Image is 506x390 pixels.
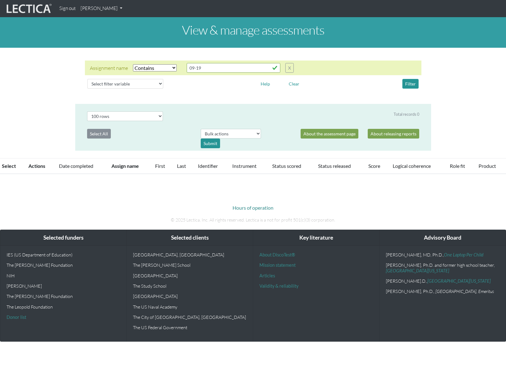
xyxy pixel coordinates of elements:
[272,163,301,169] a: Status scored
[380,230,506,246] div: Advisory Board
[133,283,247,289] p: The Study School
[301,129,358,139] a: About the assessment page
[233,205,273,211] a: Hours of operation
[368,129,419,139] a: About releasing reports
[7,283,120,289] p: [PERSON_NAME]
[450,163,465,169] a: Role fit
[253,230,379,246] div: Key literature
[434,289,494,294] em: , [GEOGRAPHIC_DATA], Emeritus
[479,163,496,169] a: Product
[7,304,120,310] p: The Leopold Foundation
[7,252,120,257] p: IES (US Department of Education)
[394,111,419,117] div: Total records 0
[386,278,499,284] p: [PERSON_NAME].D.,
[7,273,120,278] p: NIH
[258,79,273,89] button: Help
[386,252,499,257] p: [PERSON_NAME], MD, Ph.D.,
[5,3,52,15] img: lecticalive
[133,273,247,278] p: [GEOGRAPHIC_DATA]
[402,79,419,89] button: Filter
[427,278,491,284] a: [GEOGRAPHIC_DATA][US_STATE]
[108,158,151,174] th: Assign name
[87,129,111,139] button: Select All
[386,262,499,273] p: [PERSON_NAME], Ph.D. and former high school teacher,
[259,262,296,268] a: Mission statement
[78,2,125,15] a: [PERSON_NAME]
[155,163,165,169] a: First
[318,163,351,169] a: Status released
[80,217,426,223] p: © 2025 Lectica, Inc. All rights reserved. Lectica is a not for profit 501(c)(3) corporation.
[258,80,273,86] a: Help
[386,289,499,294] p: [PERSON_NAME], Ph.D.
[386,268,449,273] a: [GEOGRAPHIC_DATA][US_STATE]
[232,163,257,169] a: Instrument
[286,79,302,89] button: Clear
[393,163,431,169] a: Logical coherence
[133,304,247,310] p: The US Naval Academy
[444,252,484,257] a: One Laptop Per Child
[133,252,247,257] p: [GEOGRAPHIC_DATA], [GEOGRAPHIC_DATA]
[259,283,298,289] a: Validity & reliability
[285,63,294,73] button: X
[198,163,218,169] a: Identifier
[7,262,120,268] p: The [PERSON_NAME] Foundation
[7,314,26,320] a: Donor list
[133,325,247,330] p: The US Federal Government
[7,294,120,299] p: The [PERSON_NAME] Foundation
[57,2,78,15] a: Sign out
[177,163,186,169] a: Last
[127,230,253,246] div: Selected clients
[0,230,126,246] div: Selected funders
[90,64,128,72] div: Assignment name
[259,252,295,257] a: About DiscoTest®
[201,139,220,148] div: Submit
[133,314,247,320] p: The City of [GEOGRAPHIC_DATA], [GEOGRAPHIC_DATA]
[133,262,247,268] p: The [PERSON_NAME] School
[133,294,247,299] p: [GEOGRAPHIC_DATA]
[259,273,275,278] a: Articles
[368,163,380,169] a: Score
[25,158,55,174] th: Actions
[59,163,93,169] a: Date completed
